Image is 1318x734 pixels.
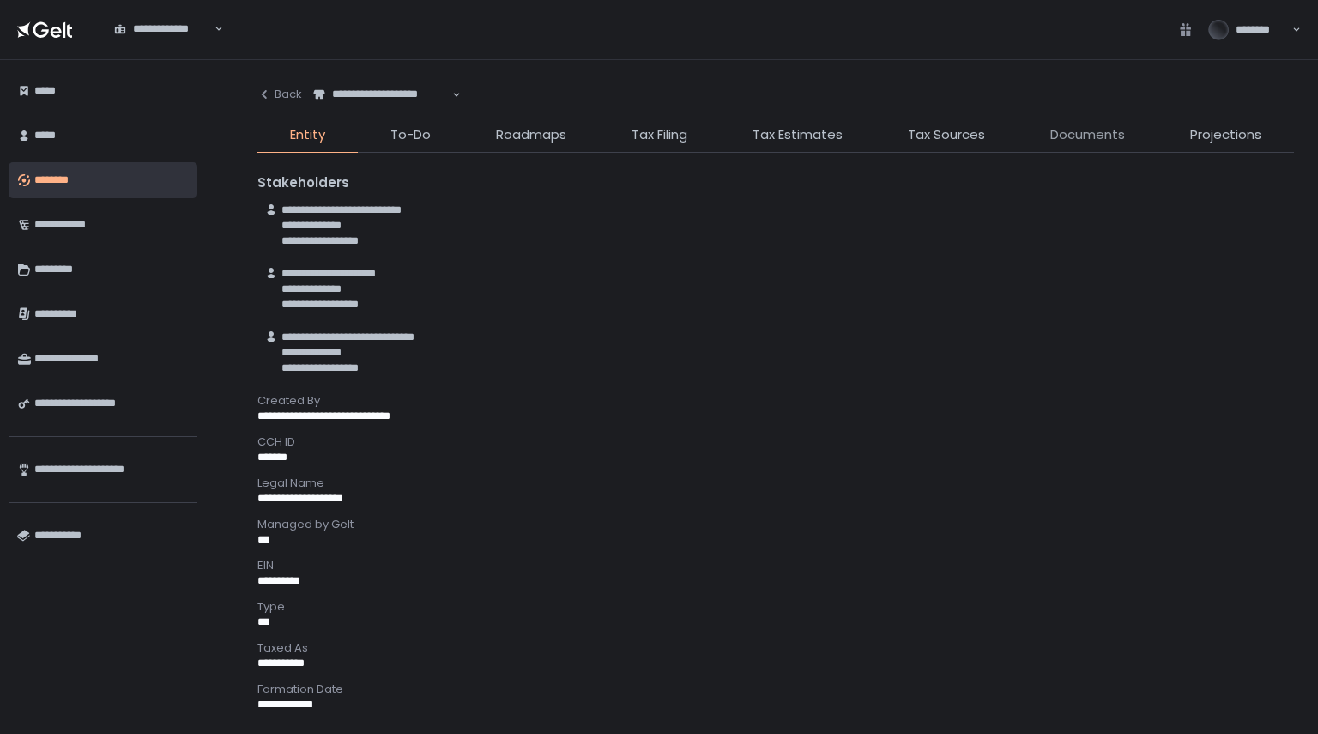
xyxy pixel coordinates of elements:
div: Type [257,599,1294,615]
div: Search for option [103,12,223,47]
div: Formation Date [257,682,1294,697]
div: Back [257,87,302,102]
span: Tax Estimates [753,125,843,145]
span: To-Do [390,125,431,145]
div: Legal Name [257,476,1294,491]
span: Tax Sources [908,125,985,145]
div: Managed by Gelt [257,517,1294,532]
span: Entity [290,125,325,145]
input: Search for option [313,102,450,119]
span: Projections [1190,125,1261,145]
span: Documents [1050,125,1125,145]
div: Taxed As [257,640,1294,656]
div: CCH ID [257,434,1294,450]
span: Roadmaps [496,125,566,145]
div: EIN [257,558,1294,573]
div: Stakeholders [257,173,1294,193]
button: Back [257,77,302,112]
div: Search for option [302,77,461,112]
span: Tax Filing [632,125,687,145]
input: Search for option [114,37,213,54]
div: Created By [257,393,1294,409]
